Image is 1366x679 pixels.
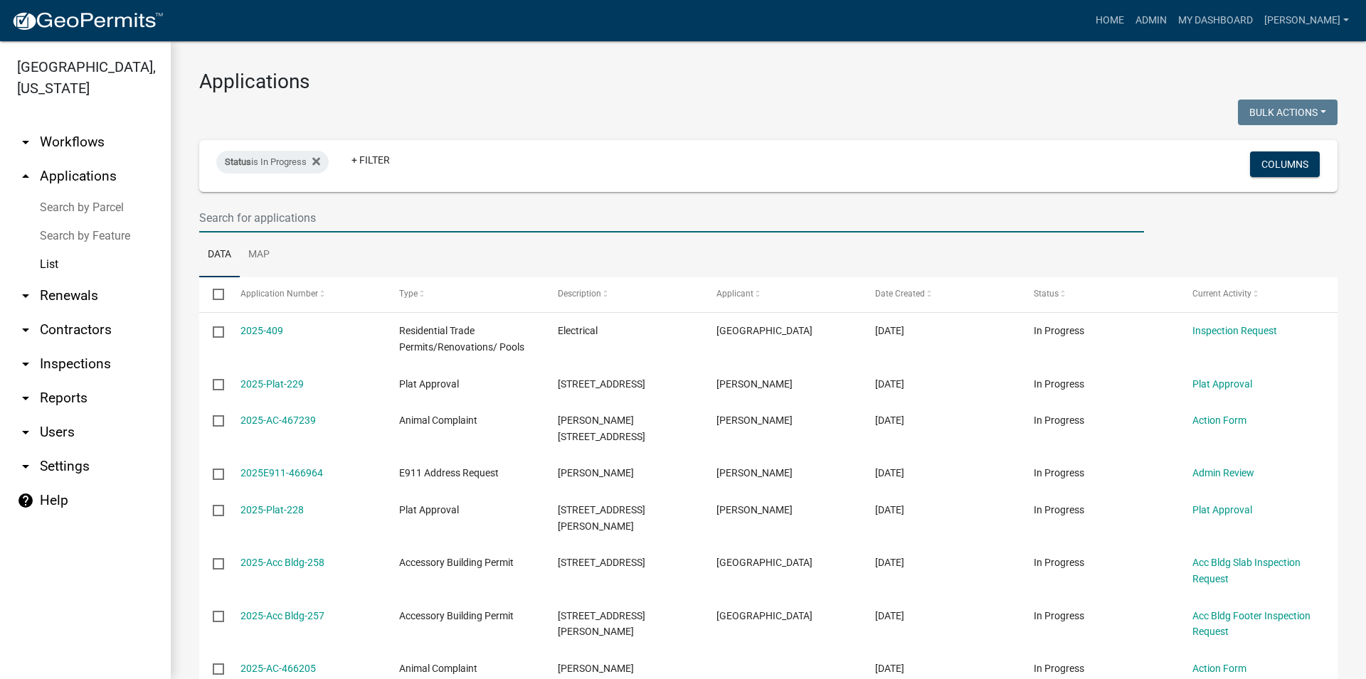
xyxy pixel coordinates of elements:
[1192,504,1252,515] a: Plat Approval
[716,557,812,568] span: Crawford County
[558,557,645,568] span: 282 Hickory DR
[716,467,793,478] span: Alton Hammond
[1238,100,1338,125] button: Bulk Actions
[399,504,459,515] span: Plat Approval
[385,277,544,311] datatable-header-cell: Type
[240,415,316,426] a: 2025-AC-467239
[17,287,34,304] i: arrow_drop_down
[1034,289,1059,299] span: Status
[1192,557,1301,584] a: Acc Bldg Slab Inspection Request
[225,156,251,167] span: Status
[340,147,401,173] a: + Filter
[399,557,514,568] span: Accessory Building Permit
[240,557,324,568] a: 2025-Acc Bldg-258
[1192,663,1246,674] a: Action Form
[1034,610,1084,621] span: In Progress
[226,277,385,311] datatable-header-cell: Application Number
[716,504,793,515] span: Robert L Stubbs
[399,610,514,621] span: Accessory Building Permit
[240,325,283,336] a: 2025-409
[399,289,418,299] span: Type
[17,168,34,185] i: arrow_drop_up
[399,663,477,674] span: Animal Complaint
[240,663,316,674] a: 2025-AC-466205
[17,390,34,407] i: arrow_drop_down
[1034,663,1084,674] span: In Progress
[17,424,34,441] i: arrow_drop_down
[240,378,304,390] a: 2025-Plat-229
[1020,277,1179,311] datatable-header-cell: Status
[1034,557,1084,568] span: In Progress
[558,467,634,478] span: TAYLOR RD
[240,467,323,478] a: 2025E911-466964
[399,415,477,426] span: Animal Complaint
[875,504,904,515] span: 08/20/2025
[875,663,904,674] span: 08/19/2025
[199,203,1144,232] input: Search for applications
[199,70,1338,94] h3: Applications
[240,610,324,621] a: 2025-Acc Bldg-257
[1259,7,1355,34] a: [PERSON_NAME]
[216,151,329,173] div: is In Progress
[399,467,499,478] span: E911 Address Request
[240,504,304,515] a: 2025-Plat-228
[716,325,812,336] span: Crawford County
[1172,7,1259,34] a: My Dashboard
[1034,504,1084,515] span: In Progress
[1034,467,1084,478] span: In Progress
[716,610,812,621] span: Crawford County
[1179,277,1338,311] datatable-header-cell: Current Activity
[1192,610,1311,638] a: Acc Bldg Footer Inspection Request
[1130,7,1172,34] a: Admin
[1192,325,1277,336] a: Inspection Request
[716,378,793,390] span: JOHN WILKES
[1192,378,1252,390] a: Plat Approval
[716,289,753,299] span: Applicant
[716,415,793,426] span: Layla Kriz
[399,378,459,390] span: Plat Approval
[399,325,524,353] span: Residential Trade Permits/Renovations/ Pools
[558,610,645,638] span: 3160 Walton RD
[558,289,601,299] span: Description
[240,232,278,278] a: Map
[875,378,904,390] span: 08/21/2025
[1034,325,1084,336] span: In Progress
[558,415,645,442] span: Julie Hodges&2979 SALEM CHURCH RD
[875,289,925,299] span: Date Created
[17,321,34,338] i: arrow_drop_down
[558,378,645,390] span: 265 SYCAMORE LANE
[199,232,240,278] a: Data
[875,557,904,568] span: 08/20/2025
[875,325,904,336] span: 08/25/2025
[1192,289,1251,299] span: Current Activity
[1250,151,1320,177] button: Columns
[1090,7,1130,34] a: Home
[544,277,703,311] datatable-header-cell: Description
[1034,415,1084,426] span: In Progress
[17,492,34,509] i: help
[558,325,598,336] span: Electrical
[199,277,226,311] datatable-header-cell: Select
[862,277,1020,311] datatable-header-cell: Date Created
[875,415,904,426] span: 08/21/2025
[1192,467,1254,478] a: Admin Review
[17,355,34,373] i: arrow_drop_down
[875,610,904,621] span: 08/19/2025
[17,134,34,151] i: arrow_drop_down
[703,277,862,311] datatable-header-cell: Applicant
[558,504,645,532] span: 1060 SANDY POINT CIR
[1192,415,1246,426] a: Action Form
[875,467,904,478] span: 08/20/2025
[17,458,34,475] i: arrow_drop_down
[1034,378,1084,390] span: In Progress
[240,289,318,299] span: Application Number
